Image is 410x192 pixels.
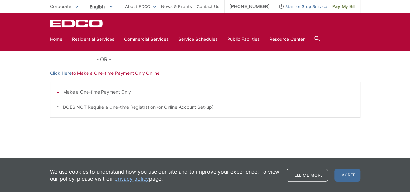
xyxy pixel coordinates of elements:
a: Click Here [50,70,72,77]
a: Home [50,36,62,43]
a: Residential Services [72,36,114,43]
a: Contact Us [197,3,219,10]
a: EDCD logo. Return to the homepage. [50,19,104,27]
a: About EDCO [125,3,156,10]
li: Make a One-time Payment Only [63,88,354,96]
p: * DOES NOT Require a One-time Registration (or Online Account Set-up) [57,104,354,111]
a: Service Schedules [178,36,217,43]
span: Pay My Bill [332,3,355,10]
span: I agree [334,169,360,182]
a: privacy policy [114,175,149,182]
p: to Make a One-time Payment Only Online [50,70,360,77]
span: English [85,1,118,12]
a: Commercial Services [124,36,169,43]
a: News & Events [161,3,192,10]
p: - OR - [96,55,360,64]
p: We use cookies to understand how you use our site and to improve your experience. To view our pol... [50,168,280,182]
span: Corporate [50,4,71,9]
a: Tell me more [287,169,328,182]
a: Resource Center [269,36,305,43]
a: Public Facilities [227,36,260,43]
